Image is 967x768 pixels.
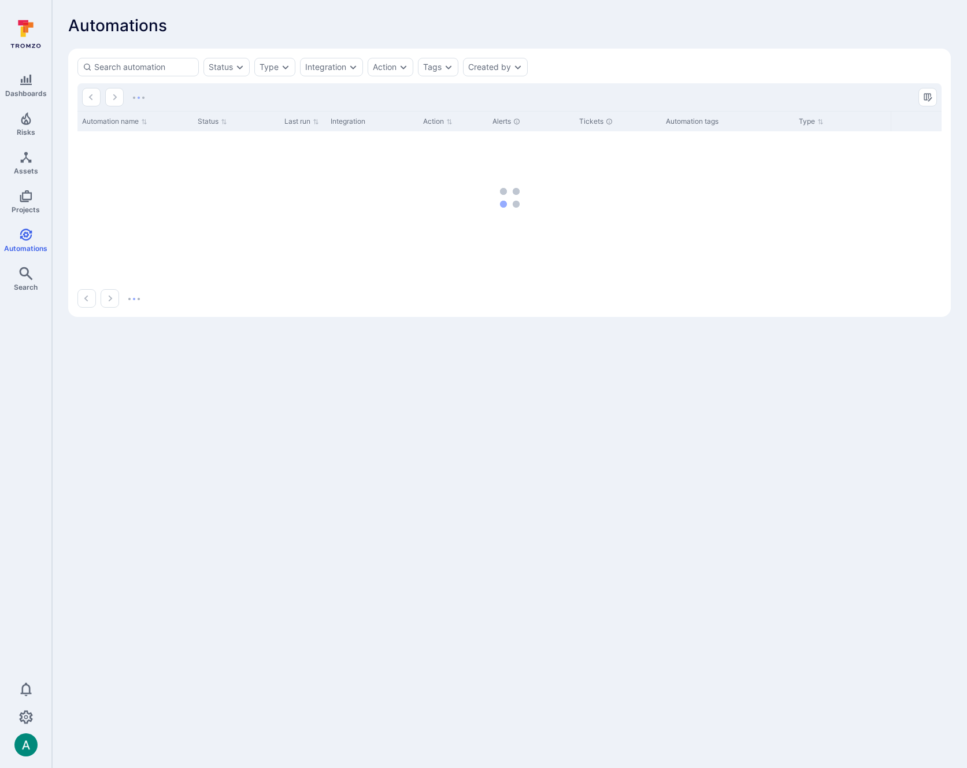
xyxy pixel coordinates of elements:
[203,58,250,76] div: status filter
[94,61,194,73] input: Search automation
[579,116,657,127] div: Tickets
[492,116,570,127] div: Alerts
[300,58,363,76] div: integration filter
[128,298,140,300] img: Loading...
[235,62,244,72] button: Expand dropdown
[17,128,35,136] span: Risks
[82,117,147,126] button: Sort by Automation name
[423,62,442,72] button: Tags
[198,117,227,126] button: Sort by Status
[68,16,167,35] span: Automations
[918,88,937,106] button: Manage columns
[281,62,290,72] button: Expand dropdown
[101,289,119,308] button: Go to the next page
[14,283,38,291] span: Search
[14,733,38,756] div: Arjan Dehar
[373,62,397,72] button: Action
[14,733,38,756] img: ACg8ocLSa5mPYBaXNx3eFu_EmspyJX0laNWN7cXOFirfQ7srZveEpg=s96-c
[133,97,145,99] img: Loading...
[209,62,233,72] button: Status
[305,62,346,72] button: Integration
[423,117,453,126] button: Sort by Action
[5,89,47,98] span: Dashboards
[4,244,47,253] span: Automations
[14,167,38,175] span: Assets
[331,116,414,127] div: Integration
[12,205,40,214] span: Projects
[260,62,279,72] button: Type
[418,58,458,76] div: tags filter
[444,62,453,72] button: Expand dropdown
[799,117,824,126] button: Sort by Type
[606,118,613,125] div: Unresolved tickets
[468,62,511,72] button: Created by
[105,88,124,106] button: Go to the next page
[513,118,520,125] div: Unresolved alerts
[349,62,358,72] button: Expand dropdown
[666,116,790,127] div: Automation tags
[254,58,295,76] div: type filter
[368,58,413,76] div: action filter
[399,62,408,72] button: Expand dropdown
[82,88,101,106] button: Go to the previous page
[284,117,319,126] button: Sort by Last run
[77,289,96,308] button: Go to the previous page
[513,62,523,72] button: Expand dropdown
[463,58,528,76] div: created by filter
